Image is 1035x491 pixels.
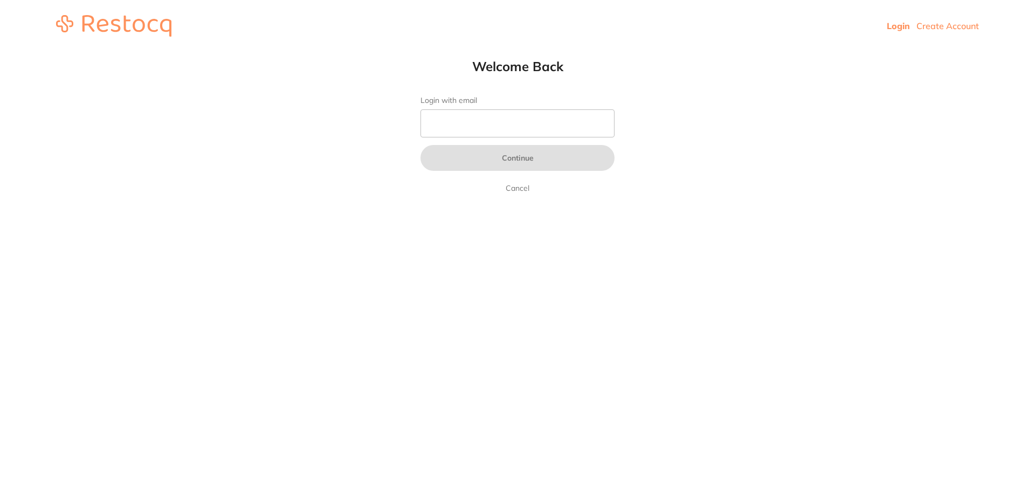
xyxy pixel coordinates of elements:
a: Login [887,20,910,31]
a: Cancel [503,182,532,195]
a: Create Account [916,20,979,31]
button: Continue [420,145,615,171]
label: Login with email [420,96,615,105]
h1: Welcome Back [399,58,636,74]
img: restocq_logo.svg [56,15,171,37]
